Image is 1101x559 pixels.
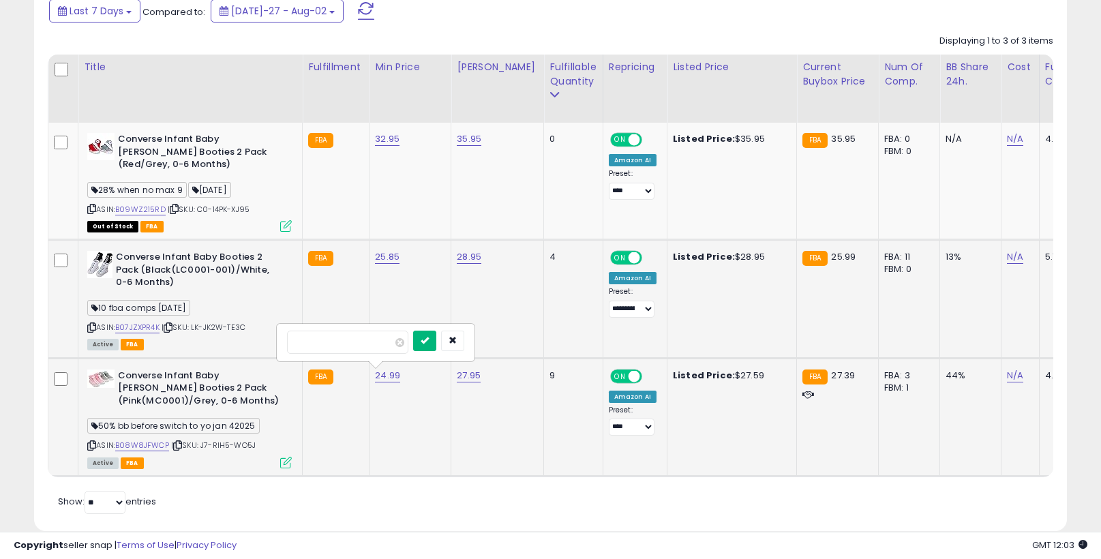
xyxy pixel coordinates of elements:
small: FBA [802,133,828,148]
div: 4.15 [1045,369,1093,382]
div: Fulfillment Cost [1045,60,1098,89]
div: [PERSON_NAME] [457,60,538,74]
div: BB Share 24h. [946,60,995,89]
div: 13% [946,251,991,263]
img: 41fAbpwaVgL._SL40_.jpg [87,133,115,160]
div: FBA: 3 [884,369,929,382]
b: Converse Infant Baby [PERSON_NAME] Booties 2 Pack (Red/Grey, 0-6 Months) [118,133,284,175]
div: 4.15 [1045,133,1093,145]
span: Last 7 Days [70,4,123,18]
div: $35.95 [673,133,786,145]
span: ON [612,252,629,264]
small: FBA [308,369,333,384]
div: $27.59 [673,369,786,382]
div: ASIN: [87,251,292,348]
b: Listed Price: [673,250,735,263]
a: 32.95 [375,132,399,146]
div: 4 [549,251,592,263]
div: ASIN: [87,133,292,230]
span: FBA [140,221,164,232]
span: [DATE] [188,182,231,198]
a: N/A [1007,369,1023,382]
a: N/A [1007,132,1023,146]
span: All listings that are currently out of stock and unavailable for purchase on Amazon [87,221,138,232]
a: B08W8JFWCP [115,440,169,451]
span: OFF [639,252,661,264]
div: Displaying 1 to 3 of 3 items [939,35,1053,48]
span: 2025-08-10 12:03 GMT [1032,539,1087,552]
div: Min Price [375,60,445,74]
small: FBA [802,251,828,266]
div: Amazon AI [609,391,657,403]
span: Compared to: [142,5,205,18]
a: 25.85 [375,250,399,264]
span: ON [612,134,629,146]
span: 25.99 [831,250,856,263]
div: FBA: 0 [884,133,929,145]
span: All listings currently available for purchase on Amazon [87,457,119,469]
div: Current Buybox Price [802,60,873,89]
img: 41j0lqctj6L._SL40_.jpg [87,251,112,278]
a: 24.99 [375,369,400,382]
span: [DATE]-27 - Aug-02 [231,4,327,18]
div: FBM: 0 [884,263,929,275]
a: N/A [1007,250,1023,264]
a: B07JZXPR4K [115,322,160,333]
span: FBA [121,339,144,350]
div: 44% [946,369,991,382]
div: N/A [946,133,991,145]
span: 27.39 [831,369,855,382]
div: Cost [1007,60,1034,74]
div: 5.12 [1045,251,1093,263]
span: 10 fba comps [DATE] [87,300,190,316]
div: Preset: [609,169,657,200]
span: | SKU: LK-JK2W-TE3C [162,322,245,333]
span: All listings currently available for purchase on Amazon [87,339,119,350]
span: FBA [121,457,144,469]
div: seller snap | | [14,539,237,552]
span: | SKU: J7-RIH5-WO5J [171,440,256,451]
b: Converse Infant Baby [PERSON_NAME] Booties 2 Pack (Pink(MC0001)/Grey, 0-6 Months) [118,369,284,411]
b: Converse Infant Baby Booties 2 Pack (Black(LC0001-001)/White, 0-6 Months) [116,251,282,292]
div: Preset: [609,406,657,436]
div: Amazon AI [609,272,657,284]
div: FBA: 11 [884,251,929,263]
strong: Copyright [14,539,63,552]
b: Listed Price: [673,369,735,382]
div: 0 [549,133,592,145]
small: FBA [308,251,333,266]
b: Listed Price: [673,132,735,145]
div: FBM: 0 [884,145,929,157]
div: Fulfillable Quantity [549,60,597,89]
div: Listed Price [673,60,791,74]
div: 9 [549,369,592,382]
small: FBA [308,133,333,148]
div: Repricing [609,60,661,74]
span: ON [612,370,629,382]
span: 50% bb before switch to yo jan 42025 [87,418,260,434]
a: Terms of Use [117,539,175,552]
span: 28% when no max 9 [87,182,187,198]
a: 27.95 [457,369,481,382]
span: OFF [639,370,661,382]
img: 418FxTDCJ4L._SL40_.jpg [87,369,115,388]
span: | SKU: C0-14PK-XJ95 [168,204,250,215]
div: Preset: [609,287,657,318]
div: Fulfillment [308,60,363,74]
a: 28.95 [457,250,481,264]
div: Amazon AI [609,154,657,166]
span: Show: entries [58,495,156,508]
div: Num of Comp. [884,60,934,89]
div: FBM: 1 [884,382,929,394]
div: ASIN: [87,369,292,467]
a: B09WZ215RD [115,204,166,215]
span: OFF [639,134,661,146]
span: 35.95 [831,132,856,145]
a: Privacy Policy [177,539,237,552]
a: 35.95 [457,132,481,146]
div: Title [84,60,297,74]
div: $28.95 [673,251,786,263]
small: FBA [802,369,828,384]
